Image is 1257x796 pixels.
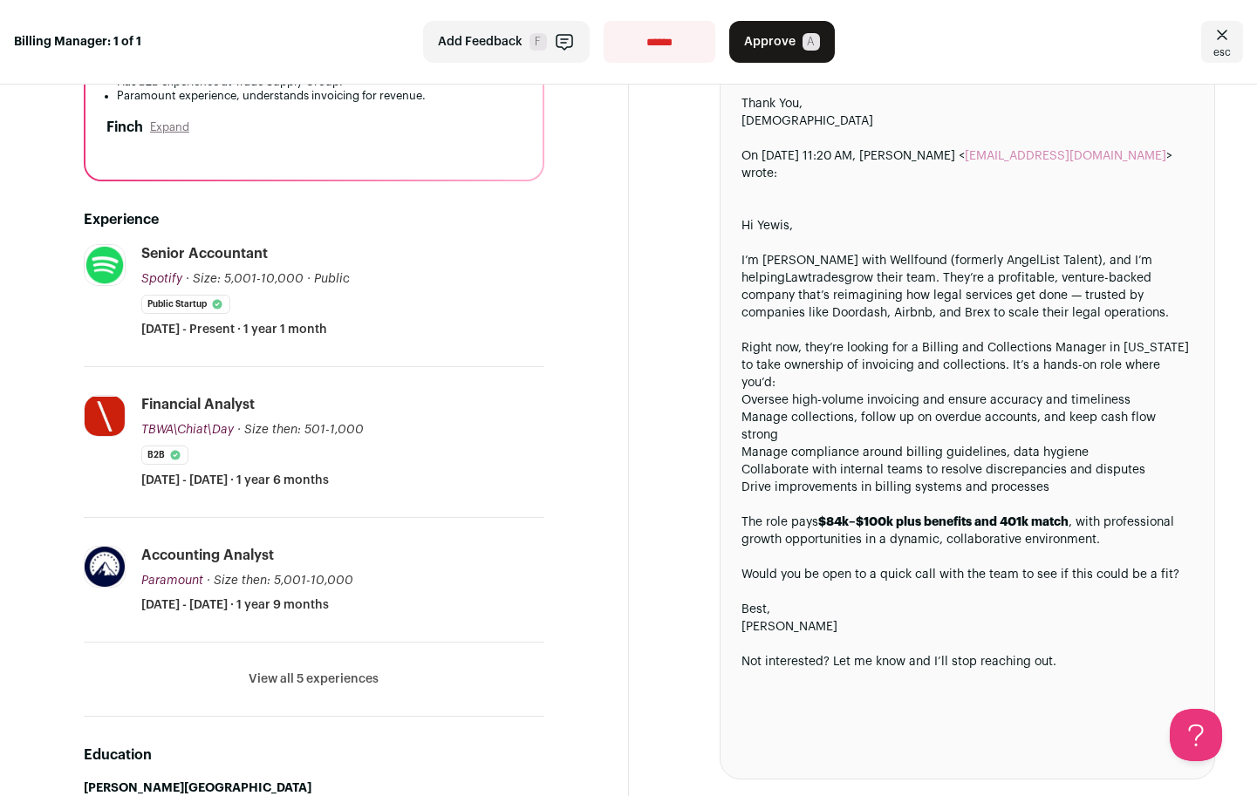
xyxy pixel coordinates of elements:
[741,147,1194,200] blockquote: On [DATE] 11:20 AM, [PERSON_NAME] < > wrote:
[741,514,1194,548] div: The role pays , with professional growth opportunities in a dynamic, collaborative environment.
[438,33,523,51] span: Add Feedback
[249,670,379,688] button: View all 5 experiences
[84,745,544,765] h2: Education
[741,653,1194,670] div: Not interested? Let me know and I’ll stop reaching out.
[186,273,304,285] span: · Size: 5,001-10,000
[141,446,188,465] li: B2B
[150,120,189,134] button: Expand
[141,546,274,565] div: Accounting Analyst
[741,618,1194,636] div: [PERSON_NAME]
[141,424,234,436] span: TBWA\Chiat\Day
[14,33,141,51] strong: Billing Manager: 1 of 1
[141,244,268,263] div: Senior Accountant
[741,479,1194,496] li: Drive improvements in billing systems and processes
[741,444,1194,461] li: Manage compliance around billing guidelines, data hygiene
[818,516,1069,528] strong: $84k–$100k plus benefits and 401k match
[141,575,203,587] span: Paramount
[744,33,796,51] span: Approve
[1201,21,1243,63] a: Close
[741,217,1194,235] div: Hi Yewis,
[729,21,835,63] button: Approve A
[741,112,1194,130] div: [DEMOGRAPHIC_DATA]
[141,472,329,489] span: [DATE] - [DATE] · 1 year 6 months
[741,252,1194,322] div: I’m [PERSON_NAME] with Wellfound (formerly AngelList Talent), and I’m helping grow their team. Th...
[141,295,230,314] li: Public Startup
[307,270,311,288] span: ·
[741,409,1194,444] li: Manage collections, follow up on overdue accounts, and keep cash flow strong
[117,89,522,103] li: Paramount experience, understands invoicing for revenue.
[85,547,125,587] img: d0b5752643c8869bb9ee51be22bd8b88ba0b635bf65ec992696f943959ae78aa.jpg
[803,33,820,51] span: A
[85,397,125,437] img: 969a5abf6d0f17ec7b136b4de28785e634e76fd2274c94f3bbf1b8381d715002.jpg
[237,424,364,436] span: · Size then: 501-1,000
[529,33,547,51] span: F
[141,321,327,338] span: [DATE] - Present · 1 year 1 month
[106,117,143,138] h2: Finch
[141,596,329,614] span: [DATE] - [DATE] · 1 year 9 months
[141,273,182,285] span: Spotify
[965,150,1166,162] a: [EMAIL_ADDRESS][DOMAIN_NAME]
[741,391,1194,409] li: Oversee high-volume invoicing and ensure accuracy and timeliness
[741,566,1194,583] div: Would you be open to a quick call with the team to see if this could be a fit?
[741,461,1194,479] li: Collaborate with internal teams to resolve discrepancies and disputes
[741,601,1194,618] div: Best,
[207,575,353,587] span: · Size then: 5,001-10,000
[741,339,1194,391] div: Right now, they’re looking for a Billing and Collections Manager in [US_STATE] to take ownership ...
[84,782,311,794] strong: [PERSON_NAME][GEOGRAPHIC_DATA]
[85,245,125,285] img: b78c2de9752f15bf56c3ed39184f9e9ce0a102ac14975354e7e77392e53e6fcf.jpg
[1213,45,1231,59] span: esc
[423,21,590,63] button: Add Feedback F
[141,395,255,414] div: Financial Analyst
[785,272,844,284] a: Lawtrades
[314,273,350,285] span: Public
[84,209,544,230] h2: Experience
[741,95,1194,130] div: Thank You,
[1170,709,1222,761] iframe: Help Scout Beacon - Open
